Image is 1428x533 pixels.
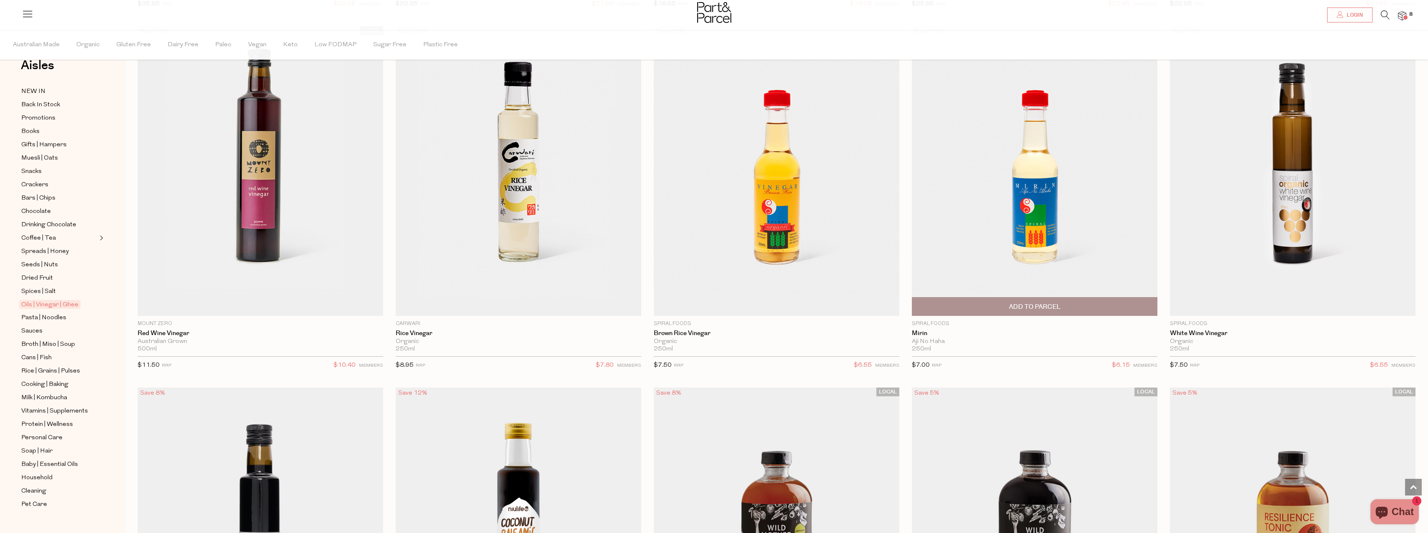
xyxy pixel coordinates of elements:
[654,362,672,368] span: $7.50
[334,360,356,371] span: $10.40
[1393,388,1415,396] span: LOCAL
[21,433,63,443] span: Personal Care
[21,499,97,510] a: Pet Care
[21,233,97,243] a: Coffee | Tea
[1370,360,1388,371] span: $6.55
[21,473,53,483] span: Household
[21,420,73,430] span: Protein | Wellness
[21,446,53,456] span: Soap | Hair
[396,26,641,316] img: Rice Vinegar
[396,330,641,337] a: Rice Vinegar
[21,247,69,257] span: Spreads | Honey
[21,353,52,363] span: Cans | Fish
[21,326,43,336] span: Sauces
[98,233,103,243] button: Expand/Collapse Coffee | Tea
[21,486,46,496] span: Cleaning
[912,297,1157,316] button: Add To Parcel
[21,393,97,403] a: Milk | Kombucha
[21,167,42,177] span: Snacks
[138,362,160,368] span: $11.50
[21,193,97,203] a: Bars | Chips
[21,126,97,137] a: Books
[21,153,97,163] a: Muesli | Oats
[912,26,1157,316] img: Mirin
[654,320,899,328] p: Spiral Foods
[21,140,97,150] a: Gifts | Hampers
[654,26,899,316] img: Brown Rice Vinegar
[1170,388,1200,399] div: Save 5%
[21,366,80,376] span: Rice | Grains | Pulses
[1170,26,1415,316] img: White Wine Vinegar
[21,59,54,80] a: Aisles
[21,273,97,283] a: Dried Fruit
[912,345,931,353] span: 250ml
[1190,363,1200,368] small: RRP
[1170,362,1188,368] span: $7.50
[21,340,75,350] span: Broth | Miso | Soup
[21,380,68,390] span: Cooking | Baking
[21,460,78,470] span: Baby | Essential Oils
[423,30,458,60] span: Plastic Free
[912,320,1157,328] p: Spiral Foods
[21,339,97,350] a: Broth | Miso | Soup
[21,459,97,470] a: Baby | Essential Oils
[21,353,97,363] a: Cans | Fish
[21,379,97,390] a: Cooking | Baking
[373,30,407,60] span: Sugar Free
[21,486,97,496] a: Cleaning
[21,100,97,110] a: Back In Stock
[1112,360,1130,371] span: $6.15
[912,338,1157,345] div: Aji No Haha
[21,313,66,323] span: Pasta | Noodles
[21,446,97,456] a: Soap | Hair
[21,87,45,97] span: NEW IN
[21,180,48,190] span: Crackers
[396,388,430,399] div: Save 12%
[21,193,55,203] span: Bars | Chips
[21,100,60,110] span: Back In Stock
[912,330,1157,337] a: Mirin
[1407,11,1415,18] span: 8
[116,30,151,60] span: Gluten Free
[1009,303,1061,311] span: Add To Parcel
[21,206,97,217] a: Chocolate
[674,363,683,368] small: RRP
[21,300,97,310] a: Oils | Vinegar | Ghee
[138,338,383,345] div: Australian Grown
[876,388,899,396] span: LOCAL
[162,363,171,368] small: RRP
[21,153,58,163] span: Muesli | Oats
[854,360,872,371] span: $6.55
[138,320,383,328] p: Mount Zero
[596,360,614,371] span: $7.80
[21,260,97,270] a: Seeds | Nuts
[21,286,97,297] a: Spices | Salt
[1391,363,1415,368] small: MEMBERS
[1345,12,1363,19] span: Login
[21,56,54,75] span: Aisles
[21,406,97,416] a: Vitamins | Supplements
[912,388,942,399] div: Save 5%
[932,363,941,368] small: RRP
[1170,338,1415,345] div: Organic
[13,30,60,60] span: Australian Made
[1398,11,1406,20] a: 8
[654,345,673,353] span: 250ml
[215,30,231,60] span: Paleo
[396,345,415,353] span: 250ml
[21,113,97,123] a: Promotions
[359,363,383,368] small: MEMBERS
[1170,330,1415,337] a: White Wine Vinegar
[875,363,899,368] small: MEMBERS
[21,180,97,190] a: Crackers
[138,330,383,337] a: Red Wine Vinegar
[654,330,899,337] a: Brown Rice Vinegar
[138,388,168,399] div: Save 8%
[1134,388,1157,396] span: LOCAL
[21,406,88,416] span: Vitamins | Supplements
[21,433,97,443] a: Personal Care
[396,320,641,328] p: Carwari
[654,388,684,399] div: Save 8%
[912,362,930,368] span: $7.00
[21,220,97,230] a: Drinking Chocolate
